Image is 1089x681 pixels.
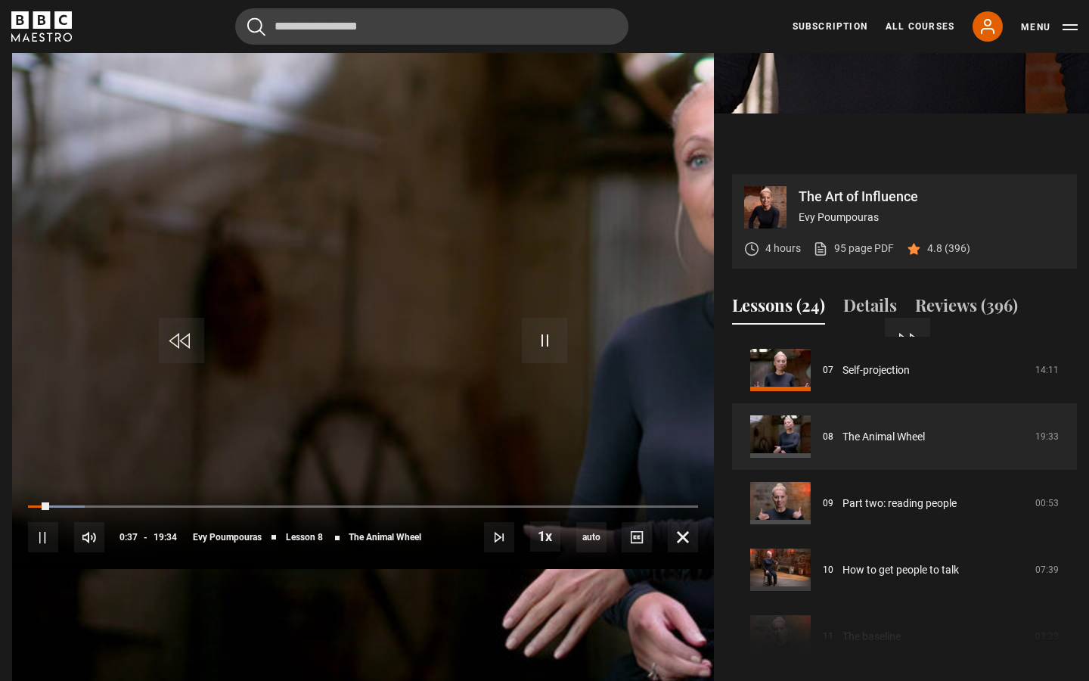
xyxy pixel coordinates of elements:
[813,241,894,257] a: 95 page PDF
[1021,20,1078,35] button: Toggle navigation
[842,562,959,578] a: How to get people to talk
[886,20,954,33] a: All Courses
[28,522,58,552] button: Pause
[28,505,698,508] div: Progress Bar
[915,293,1018,325] button: Reviews (396)
[12,174,714,569] video-js: Video Player
[154,524,177,551] span: 19:34
[349,533,421,542] span: The Animal Wheel
[235,8,628,45] input: Search
[576,522,607,552] div: Current quality: 1080p
[74,522,104,552] button: Mute
[11,11,72,42] svg: BBC Maestro
[799,190,1065,204] p: The Art of Influence
[793,20,867,33] a: Subscription
[247,17,265,36] button: Submit the search query
[765,241,801,257] p: 4 hours
[732,293,825,325] button: Lessons (24)
[530,521,560,552] button: Playback Rate
[576,522,607,552] span: auto
[484,522,514,552] button: Next Lesson
[144,532,147,543] span: -
[668,522,698,552] button: Fullscreen
[193,533,262,542] span: Evy Poumpouras
[843,293,897,325] button: Details
[119,524,138,551] span: 0:37
[799,210,1065,225] p: Evy Poumpouras
[842,496,957,512] a: Part two: reading people
[927,241,970,257] p: 4.8 (396)
[842,429,925,445] a: The Animal Wheel
[842,362,910,378] a: Self-projection
[622,522,652,552] button: Captions
[286,533,323,542] span: Lesson 8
